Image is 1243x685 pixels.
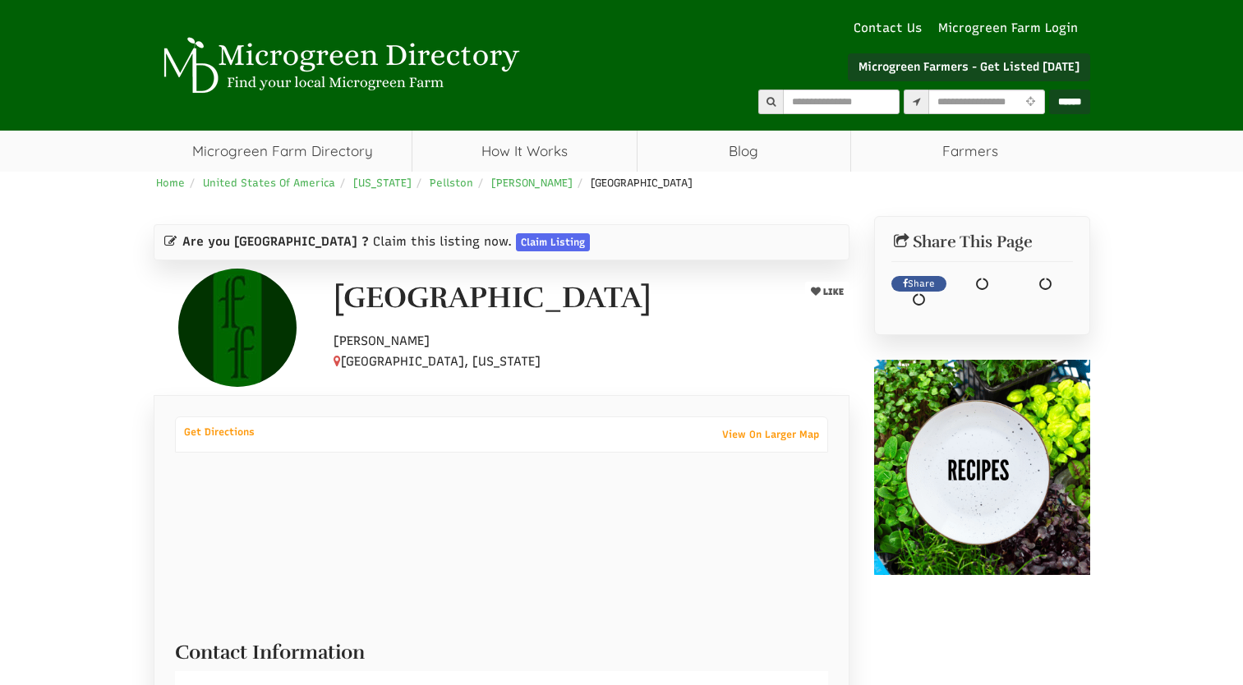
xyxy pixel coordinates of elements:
a: United States Of America [203,177,335,189]
a: Home [156,177,185,189]
a: Blog [638,131,850,172]
img: Contact Fiddlehead Farm [178,269,297,387]
span: Are you [GEOGRAPHIC_DATA] ? [182,233,369,251]
span: [GEOGRAPHIC_DATA] [591,177,693,189]
a: Get Directions [176,422,263,442]
h2: Contact Information [175,633,829,663]
a: Claim Listing [516,233,590,251]
h2: Share This Page [891,233,1073,251]
a: Microgreen Farm Login [938,20,1086,37]
a: How It Works [412,131,637,172]
a: [PERSON_NAME] [491,177,573,189]
a: Share [891,276,946,292]
a: Microgreen Farmers - Get Listed [DATE] [848,53,1090,81]
button: LIKE [805,282,849,302]
a: [US_STATE] [353,177,412,189]
span: [GEOGRAPHIC_DATA], [US_STATE] [334,354,541,369]
span: Farmers [851,131,1090,172]
ul: Profile Tabs [154,395,850,396]
a: Microgreen Farm Directory [154,131,412,172]
h1: [GEOGRAPHIC_DATA] [334,282,651,315]
a: View On Larger Map [714,423,827,446]
span: LIKE [821,287,844,297]
span: [PERSON_NAME] [334,333,430,348]
a: Contact Us [845,20,930,37]
i: Use Current Location [1022,97,1039,108]
img: recipes [874,360,1090,576]
img: Microgreen Directory [154,37,523,94]
a: Pellston [430,177,473,189]
span: Claim this listing now. [373,233,512,251]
